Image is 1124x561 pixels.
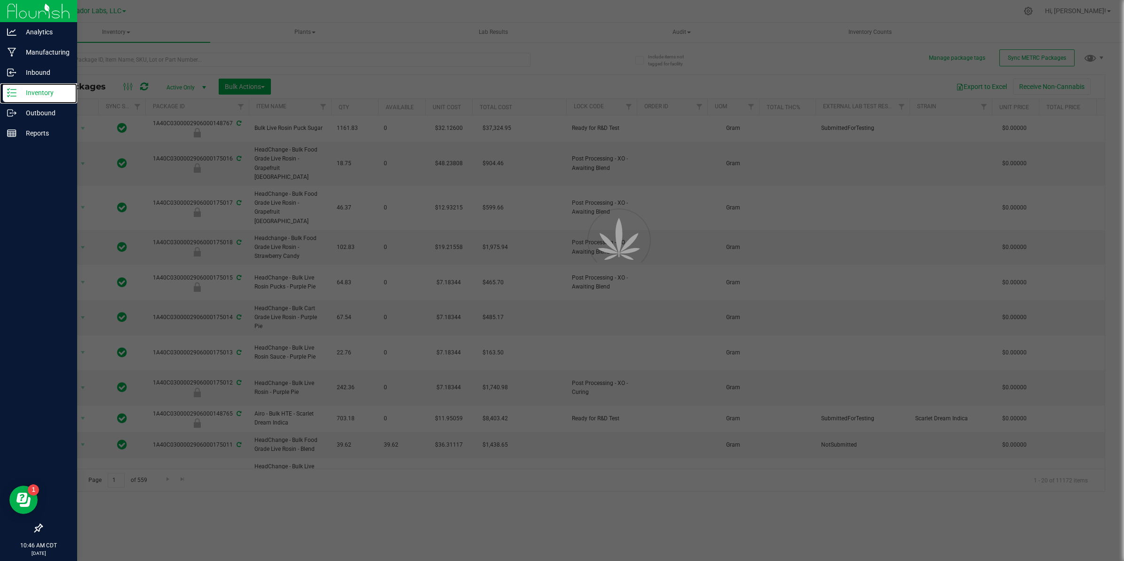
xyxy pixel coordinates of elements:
[4,541,73,550] p: 10:46 AM CDT
[7,88,16,97] inline-svg: Inventory
[7,48,16,57] inline-svg: Manufacturing
[16,26,73,38] p: Analytics
[7,128,16,138] inline-svg: Reports
[16,128,73,139] p: Reports
[7,27,16,37] inline-svg: Analytics
[16,47,73,58] p: Manufacturing
[7,68,16,77] inline-svg: Inbound
[7,108,16,118] inline-svg: Outbound
[9,486,38,514] iframe: Resource center
[28,484,39,496] iframe: Resource center unread badge
[16,67,73,78] p: Inbound
[16,107,73,119] p: Outbound
[16,87,73,98] p: Inventory
[4,550,73,557] p: [DATE]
